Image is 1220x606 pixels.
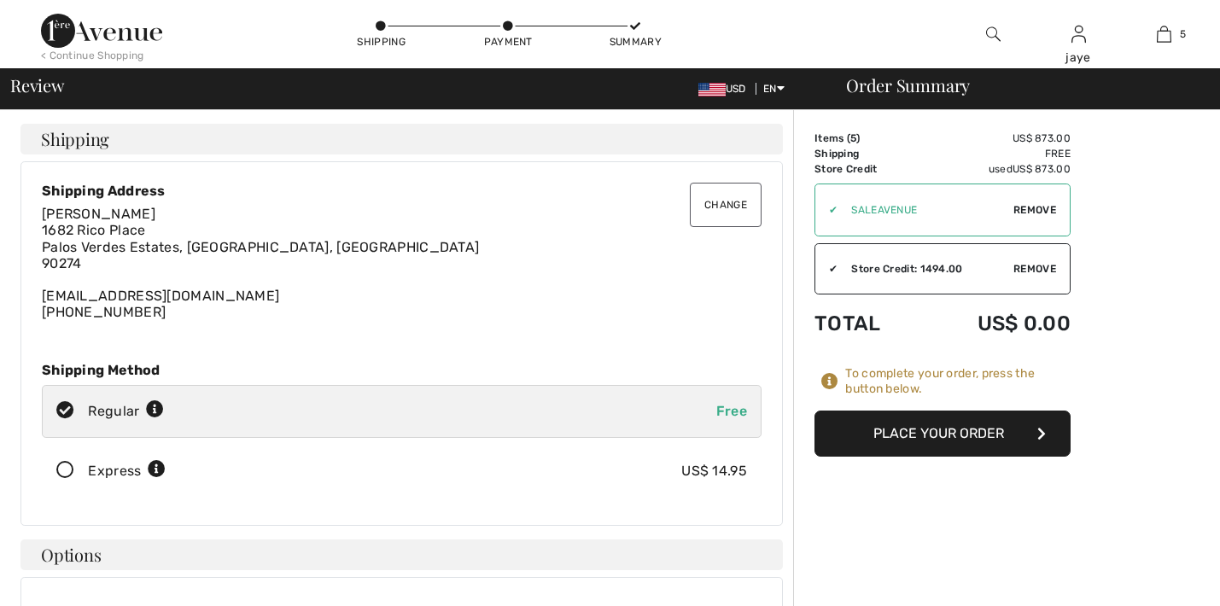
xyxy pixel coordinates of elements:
[920,161,1071,177] td: used
[920,131,1071,146] td: US$ 873.00
[698,83,753,95] span: USD
[814,131,920,146] td: Items ( )
[920,146,1071,161] td: Free
[681,461,747,481] div: US$ 14.95
[42,183,762,199] div: Shipping Address
[1180,26,1186,42] span: 5
[41,14,162,48] img: 1ère Avenue
[920,294,1071,353] td: US$ 0.00
[814,294,920,353] td: Total
[814,411,1071,457] button: Place Your Order
[610,34,661,50] div: Summary
[1122,24,1205,44] a: 5
[826,77,1210,94] div: Order Summary
[850,132,856,144] span: 5
[42,222,479,271] span: 1682 Rico Place Palos Verdes Estates, [GEOGRAPHIC_DATA], [GEOGRAPHIC_DATA] 90274
[815,202,838,218] div: ✔
[763,83,785,95] span: EN
[42,362,762,378] div: Shipping Method
[1071,26,1086,42] a: Sign In
[1013,261,1056,277] span: Remove
[814,146,920,161] td: Shipping
[698,83,726,96] img: US Dollar
[716,403,747,419] span: Free
[986,24,1001,44] img: search the website
[1013,163,1071,175] span: US$ 873.00
[42,206,762,320] div: [EMAIL_ADDRESS][DOMAIN_NAME] [PHONE_NUMBER]
[41,48,144,63] div: < Continue Shopping
[814,161,920,177] td: Store Credit
[838,261,1013,277] div: Store Credit: 1494.00
[1071,24,1086,44] img: My Info
[42,206,155,222] span: [PERSON_NAME]
[10,77,64,94] span: Review
[1157,24,1171,44] img: My Bag
[838,184,1013,236] input: Promo code
[41,131,109,148] span: Shipping
[1036,49,1120,67] div: jaye
[1013,202,1056,218] span: Remove
[845,366,1071,397] div: To complete your order, press the button below.
[20,539,783,570] h4: Options
[88,401,164,422] div: Regular
[356,34,407,50] div: Shipping
[690,183,762,227] button: Change
[88,461,166,481] div: Express
[482,34,534,50] div: Payment
[815,261,838,277] div: ✔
